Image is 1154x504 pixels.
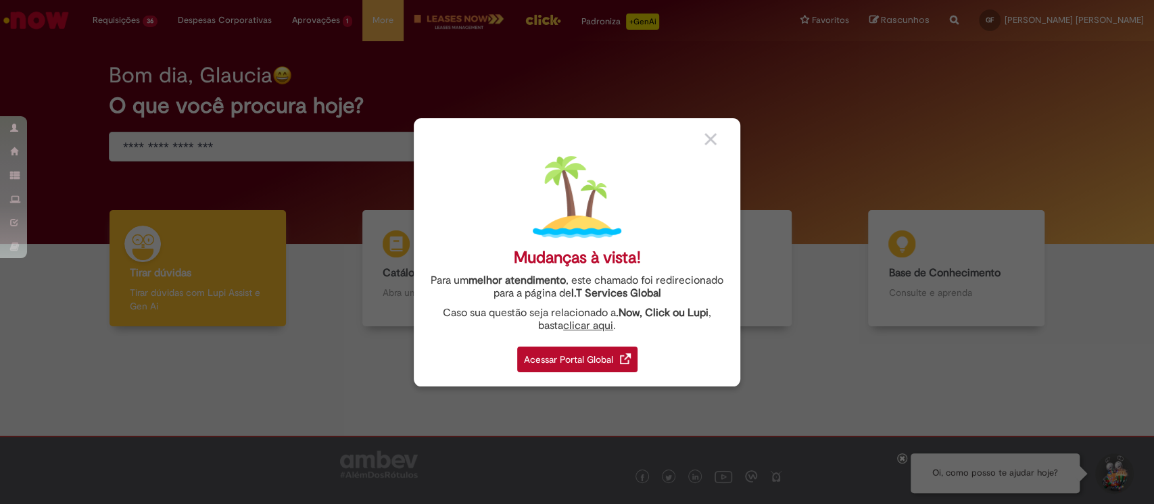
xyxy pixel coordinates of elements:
a: clicar aqui [563,311,613,332]
div: Acessar Portal Global [517,347,638,372]
img: redirect_link.png [620,353,631,364]
strong: melhor atendimento [468,274,566,287]
a: Acessar Portal Global [517,339,638,372]
img: island.png [533,153,621,241]
a: I.T Services Global [571,279,661,300]
div: Mudanças à vista! [514,248,641,268]
div: Para um , este chamado foi redirecionado para a página de [424,274,730,300]
strong: .Now, Click ou Lupi [616,306,708,320]
img: close_button_grey.png [704,133,717,145]
div: Caso sua questão seja relacionado a , basta . [424,307,730,332]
